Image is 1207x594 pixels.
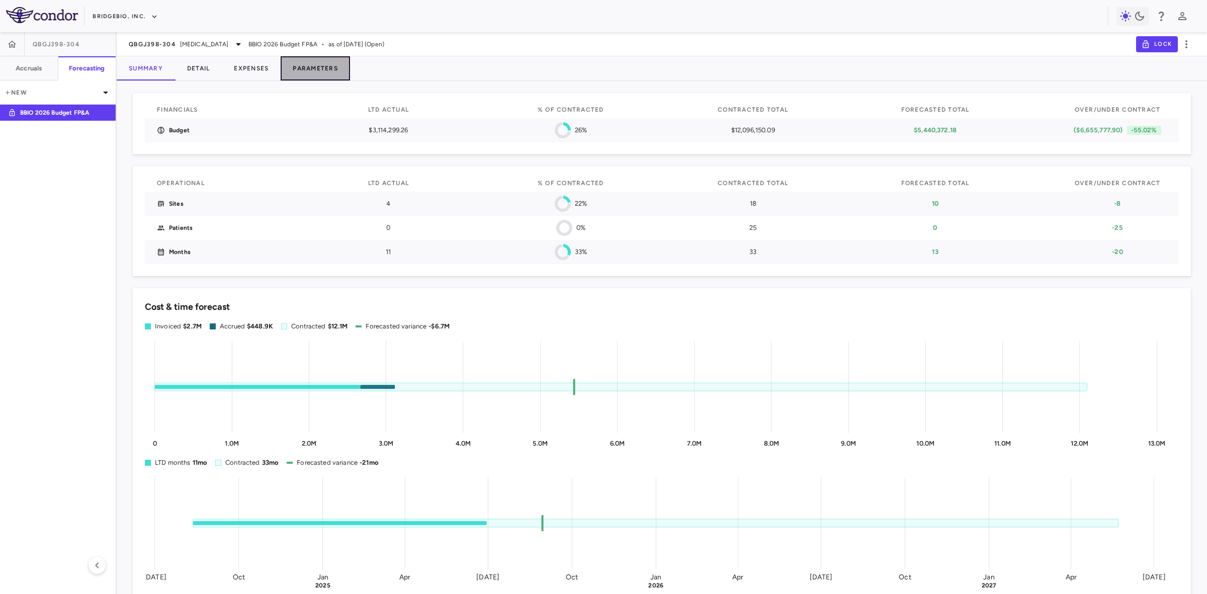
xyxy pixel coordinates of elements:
[69,64,105,73] h6: Forecasting
[687,440,702,447] tspan: 7.0M
[339,247,438,257] p: 11
[886,126,985,135] p: $5,440,372.18
[302,440,317,447] tspan: 2.0M
[704,199,802,208] p: 18
[1068,247,1167,257] p: -20
[318,573,329,581] text: Jan
[379,440,394,447] tspan: 3.0M
[4,88,100,97] p: New
[1068,223,1167,232] p: -25
[339,199,438,208] p: 4
[575,247,587,257] p: 33%
[901,180,970,187] span: Forecasted Total
[901,106,970,113] span: Forecasted Total
[368,180,409,187] span: LTD Actual
[360,459,379,466] span: -21mo
[718,106,788,113] span: Contracted Total
[220,322,273,331] div: Accrued
[225,440,239,447] tspan: 1.0M
[886,199,985,208] p: 10
[764,440,780,447] tspan: 8.0M
[169,223,193,232] p: Patients
[291,322,348,331] div: Contracted
[225,458,279,467] div: Contracted
[994,440,1011,447] tspan: 11.0M
[145,300,230,314] h6: Cost & time forecast
[917,440,935,447] tspan: 10.0M
[339,126,438,135] p: $3,114,299.26
[567,573,579,581] text: Oct
[180,40,228,49] span: [MEDICAL_DATA]
[155,322,202,331] div: Invoiced
[328,40,384,49] span: as of [DATE] (Open)
[704,247,802,257] p: 33
[428,322,450,330] span: -$6.7M
[143,573,166,581] text: [DATE]
[1127,126,1161,135] p: -55.02%
[704,223,802,232] p: 25
[248,40,317,49] span: BBIO 2026 Budget FP&A
[1148,440,1166,447] tspan: 13.0M
[129,40,176,48] span: QBGJ398-304
[538,106,604,113] span: % of Contracted
[576,223,585,232] p: 0%
[575,199,587,208] p: 22%
[901,573,913,581] text: Oct
[368,106,409,113] span: LTD actual
[734,573,745,581] text: Apr
[704,126,802,135] p: $12,096,150.09
[183,322,202,330] span: $2.7M
[400,573,411,581] text: Apr
[886,247,985,257] p: 13
[650,582,665,589] text: 2026
[477,573,500,581] text: [DATE]
[169,126,190,135] p: Budget
[33,40,80,48] span: QBGJ398-304
[533,440,548,447] tspan: 5.0M
[222,56,281,80] button: Expenses
[1071,440,1089,447] tspan: 12.0M
[1068,573,1079,581] text: Apr
[93,9,158,25] button: BridgeBio, Inc.
[1075,106,1161,113] span: Over/Under Contract
[157,106,198,113] span: Financials
[157,180,205,187] span: Operational
[718,180,788,187] span: Contracted Total
[1074,126,1123,135] p: ($6,655,777.90)
[984,582,999,589] text: 2027
[321,40,324,49] span: •
[262,459,279,466] span: 33mo
[328,322,348,330] span: $12.1M
[1068,199,1167,208] p: -8
[175,56,222,80] button: Detail
[169,199,184,208] p: Sites
[20,108,95,117] p: BBIO 2026 Budget FP&A
[811,573,834,581] text: [DATE]
[117,56,175,80] button: Summary
[281,56,350,80] button: Parameters
[841,440,856,447] tspan: 9.0M
[6,7,78,23] img: logo-full-SnFGN8VE.png
[247,322,273,330] span: $448.9K
[652,573,663,581] text: Jan
[193,459,208,466] span: 11mo
[886,223,985,232] p: 0
[169,247,191,257] p: Months
[297,458,379,467] div: Forecasted variance
[366,322,450,331] div: Forecasted variance
[538,180,604,187] span: % of Contracted
[153,440,157,447] tspan: 0
[986,573,997,581] text: Jan
[316,582,331,589] text: 2025
[339,223,438,232] p: 0
[233,573,245,581] text: Oct
[575,126,587,135] p: 26%
[610,440,625,447] tspan: 6.0M
[1075,180,1161,187] span: Over/Under Contract
[456,440,471,447] tspan: 4.0M
[16,64,42,73] h6: Accruals
[1136,36,1178,52] button: Lock
[1145,573,1168,581] text: [DATE]
[155,458,207,467] div: LTD months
